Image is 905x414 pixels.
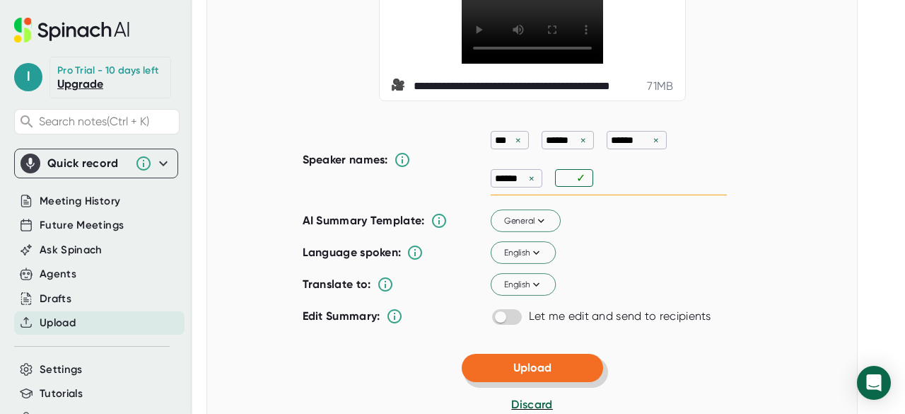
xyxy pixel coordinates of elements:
span: video [391,78,408,95]
span: Upload [513,361,551,374]
button: Agents [40,266,76,282]
span: Discard [511,398,552,411]
div: ✓ [576,171,589,185]
b: Edit Summary: [303,309,380,323]
button: Future Meetings [40,217,124,234]
button: Settings [40,362,83,378]
b: Language spoken: [303,246,402,259]
div: Open Intercom Messenger [857,366,891,400]
button: Tutorials [40,386,83,402]
button: Meeting History [40,193,120,209]
button: English [491,274,556,297]
div: × [512,134,525,147]
div: 71 MB [647,79,673,93]
span: Search notes (Ctrl + K) [39,115,175,128]
span: l [14,63,42,91]
span: General [503,214,547,227]
button: Upload [40,315,76,331]
button: Upload [462,354,603,382]
div: Let me edit and send to recipients [529,309,711,323]
div: × [525,172,538,185]
button: English [491,242,556,265]
a: Upgrade [57,77,103,91]
div: × [577,134,590,147]
button: General [491,210,561,233]
span: English [503,278,542,291]
b: Speaker names: [303,153,388,166]
div: Quick record [47,156,128,171]
div: Quick record [21,149,172,178]
button: Discard [511,396,552,413]
div: × [650,134,662,147]
div: Pro Trial - 10 days left [57,64,158,77]
b: Translate to: [303,277,371,291]
b: AI Summary Template: [303,214,425,228]
span: English [503,246,542,259]
button: Ask Spinach [40,242,103,258]
button: Drafts [40,291,71,307]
